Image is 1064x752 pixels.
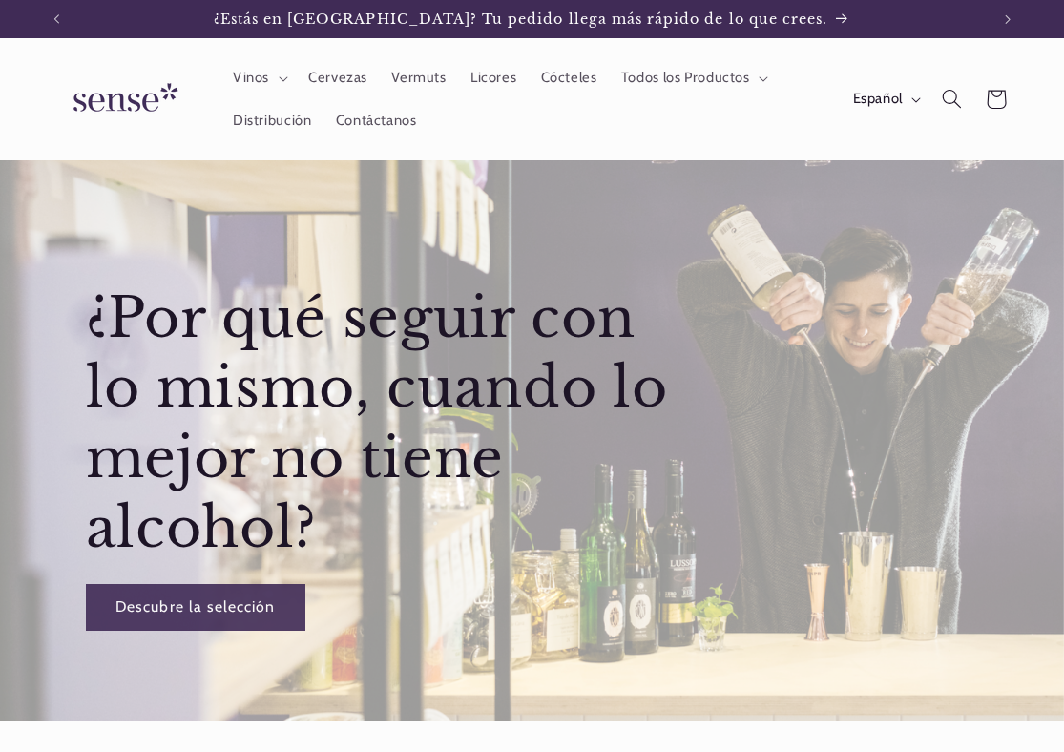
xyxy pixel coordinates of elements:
[841,80,929,118] button: Español
[458,57,529,99] a: Licores
[220,99,323,141] a: Distribución
[529,57,609,99] a: Cócteles
[391,69,446,87] span: Vermuts
[336,112,417,130] span: Contáctanos
[51,72,194,126] img: Sense
[233,112,312,130] span: Distribución
[296,57,379,99] a: Cervezas
[929,77,973,121] summary: Búsqueda
[233,69,269,87] span: Vinos
[470,69,516,87] span: Licores
[323,99,428,141] a: Contáctanos
[380,57,459,99] a: Vermuts
[220,57,296,99] summary: Vinos
[43,65,201,135] a: Sense
[541,69,597,87] span: Cócteles
[85,584,304,631] a: Descubre la selección
[308,69,367,87] span: Cervezas
[85,283,697,564] h2: ¿Por qué seguir con lo mismo, cuando lo mejor no tiene alcohol?
[609,57,777,99] summary: Todos los Productos
[621,69,750,87] span: Todos los Productos
[214,10,828,28] span: ¿Estás en [GEOGRAPHIC_DATA]? Tu pedido llega más rápido de lo que crees.
[853,89,903,110] span: Español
